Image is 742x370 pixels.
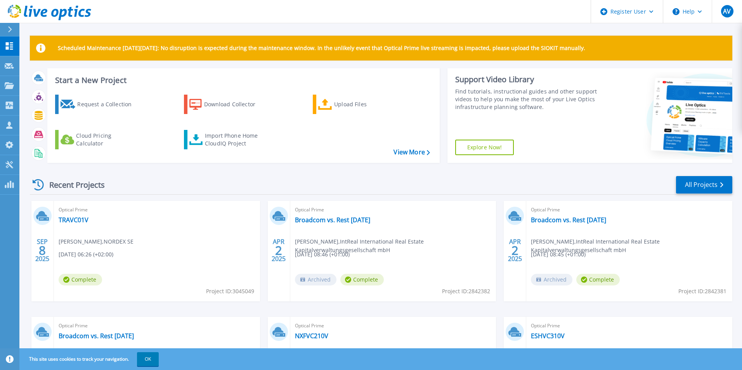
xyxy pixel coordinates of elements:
[508,236,522,265] div: APR 2025
[531,237,732,254] span: [PERSON_NAME] , IntReal International Real Estate Kapitalverwaltungsgesellschaft mbH
[59,274,102,285] span: Complete
[59,250,113,259] span: [DATE] 06:26 (+02:00)
[137,352,159,366] button: OK
[340,274,384,285] span: Complete
[455,140,514,155] a: Explore Now!
[204,97,266,112] div: Download Collector
[313,95,399,114] a: Upload Files
[55,95,142,114] a: Request a Collection
[59,216,88,224] a: TRAVC01V
[39,247,46,254] span: 8
[295,237,496,254] span: [PERSON_NAME] , IntReal International Real Estate Kapitalverwaltungsgesellschaft mbH
[723,8,731,14] span: AV
[206,287,254,296] span: Project ID: 3045049
[334,97,396,112] div: Upload Files
[184,95,270,114] a: Download Collector
[531,322,728,330] span: Optical Prime
[531,332,565,340] a: ESHVC310V
[511,247,518,254] span: 2
[295,206,492,214] span: Optical Prime
[531,250,586,259] span: [DATE] 08:45 (+01:00)
[531,274,572,285] span: Archived
[59,206,255,214] span: Optical Prime
[394,149,430,156] a: View More
[271,236,286,265] div: APR 2025
[58,45,585,51] p: Scheduled Maintenance [DATE][DATE]: No disruption is expected during the maintenance window. In t...
[295,332,328,340] a: NXFVC210V
[455,74,600,85] div: Support Video Library
[205,132,265,147] div: Import Phone Home CloudIQ Project
[55,130,142,149] a: Cloud Pricing Calculator
[30,175,115,194] div: Recent Projects
[59,332,134,340] a: Broadcom vs. Rest [DATE]
[295,216,370,224] a: Broadcom vs. Rest [DATE]
[576,274,620,285] span: Complete
[59,322,255,330] span: Optical Prime
[531,206,728,214] span: Optical Prime
[76,132,138,147] div: Cloud Pricing Calculator
[442,287,490,296] span: Project ID: 2842382
[55,76,430,85] h3: Start a New Project
[21,352,159,366] span: This site uses cookies to track your navigation.
[295,274,336,285] span: Archived
[275,247,282,254] span: 2
[455,88,600,111] div: Find tutorials, instructional guides and other support videos to help you make the most of your L...
[295,250,350,259] span: [DATE] 08:46 (+01:00)
[59,237,133,246] span: [PERSON_NAME] , NORDEX SE
[678,287,726,296] span: Project ID: 2842381
[676,176,732,194] a: All Projects
[35,236,50,265] div: SEP 2025
[77,97,139,112] div: Request a Collection
[295,322,492,330] span: Optical Prime
[531,216,606,224] a: Broadcom vs. Rest [DATE]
